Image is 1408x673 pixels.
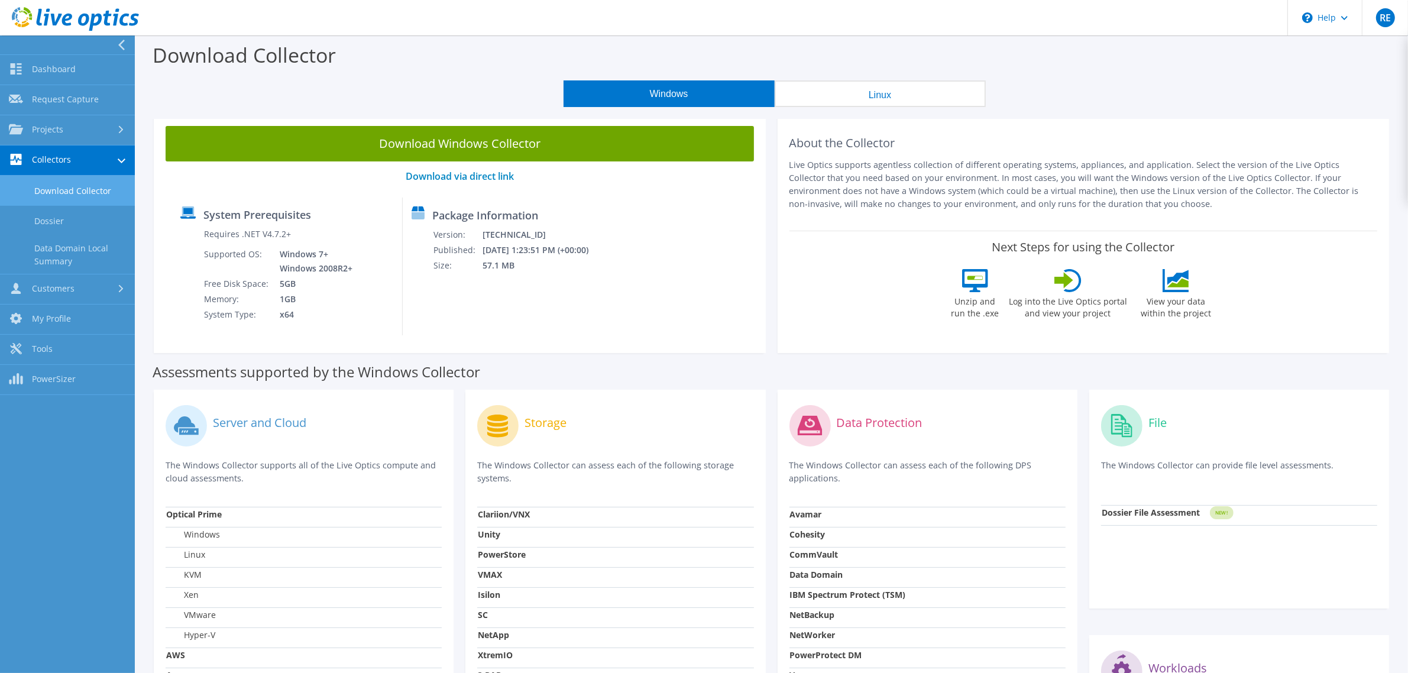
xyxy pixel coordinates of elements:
[837,417,923,429] label: Data Protection
[790,589,906,600] strong: IBM Spectrum Protect (TSM)
[478,569,502,580] strong: VMAX
[166,459,442,485] p: The Windows Collector supports all of the Live Optics compute and cloud assessments.
[478,649,513,661] strong: XtremIO
[432,209,538,221] label: Package Information
[482,242,604,258] td: [DATE] 1:23:51 PM (+00:00)
[478,629,509,640] strong: NetApp
[1302,12,1313,23] svg: \n
[203,292,271,307] td: Memory:
[271,292,355,307] td: 1GB
[166,529,220,541] label: Windows
[166,589,199,601] label: Xen
[790,609,835,620] strong: NetBackup
[525,417,567,429] label: Storage
[1134,292,1219,319] label: View your data within the project
[166,549,205,561] label: Linux
[477,459,753,485] p: The Windows Collector can assess each of the following storage systems.
[789,459,1066,485] p: The Windows Collector can assess each of the following DPS applications.
[564,80,775,107] button: Windows
[789,136,1378,150] h2: About the Collector
[790,649,862,661] strong: PowerProtect DM
[790,509,822,520] strong: Avamar
[1102,507,1200,518] strong: Dossier File Assessment
[166,629,215,641] label: Hyper-V
[153,41,336,69] label: Download Collector
[1101,459,1377,483] p: The Windows Collector can provide file level assessments.
[789,158,1378,211] p: Live Optics supports agentless collection of different operating systems, appliances, and applica...
[1008,292,1128,319] label: Log into the Live Optics portal and view your project
[1376,8,1395,27] span: RE
[271,307,355,322] td: x64
[482,227,604,242] td: [TECHNICAL_ID]
[166,126,754,161] a: Download Windows Collector
[478,589,500,600] strong: Isilon
[478,529,500,540] strong: Unity
[482,258,604,273] td: 57.1 MB
[203,276,271,292] td: Free Disk Space:
[790,549,839,560] strong: CommVault
[433,258,482,273] td: Size:
[406,170,514,183] a: Download via direct link
[478,609,488,620] strong: SC
[1215,510,1227,516] tspan: NEW!
[992,240,1174,254] label: Next Steps for using the Collector
[166,649,185,661] strong: AWS
[153,366,480,378] label: Assessments supported by the Windows Collector
[775,80,986,107] button: Linux
[166,509,222,520] strong: Optical Prime
[948,292,1002,319] label: Unzip and run the .exe
[1148,417,1167,429] label: File
[271,247,355,276] td: Windows 7+ Windows 2008R2+
[790,529,826,540] strong: Cohesity
[478,549,526,560] strong: PowerStore
[433,242,482,258] td: Published:
[166,609,216,621] label: VMware
[203,209,311,221] label: System Prerequisites
[203,247,271,276] td: Supported OS:
[204,228,291,240] label: Requires .NET V4.7.2+
[271,276,355,292] td: 5GB
[790,629,836,640] strong: NetWorker
[478,509,530,520] strong: Clariion/VNX
[203,307,271,322] td: System Type:
[790,569,843,580] strong: Data Domain
[433,227,482,242] td: Version:
[166,569,202,581] label: KVM
[213,417,306,429] label: Server and Cloud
